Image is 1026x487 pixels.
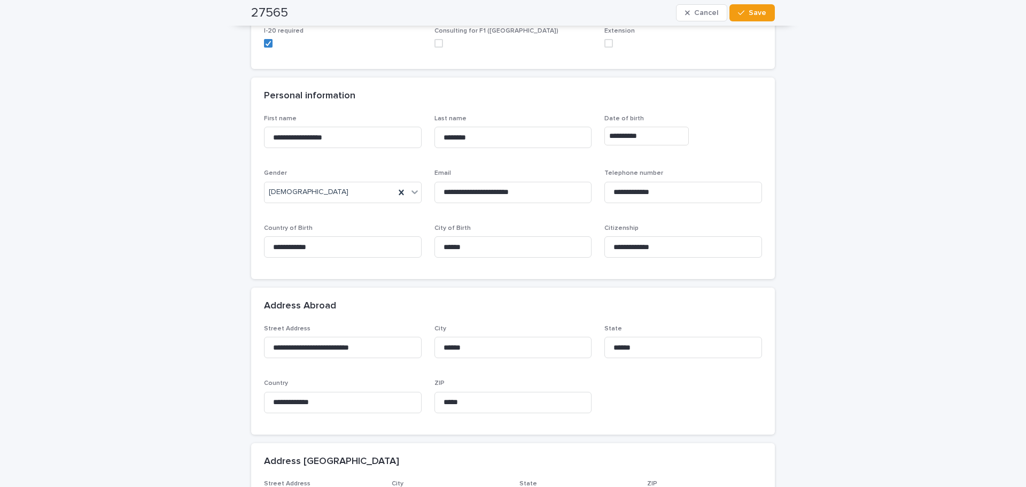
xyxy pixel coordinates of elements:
[519,481,537,487] span: State
[269,187,348,198] span: [DEMOGRAPHIC_DATA]
[264,456,399,468] h2: Address [GEOGRAPHIC_DATA]
[434,115,467,122] span: Last name
[264,170,287,176] span: Gender
[434,28,558,34] span: Consulting for F1 ([GEOGRAPHIC_DATA])
[264,300,336,312] h2: Address Abroad
[434,326,446,332] span: City
[264,481,310,487] span: Street Address
[749,9,766,17] span: Save
[604,326,622,332] span: State
[604,225,639,231] span: Citizenship
[434,225,471,231] span: City of Birth
[604,170,663,176] span: Telephone number
[676,4,727,21] button: Cancel
[264,380,288,386] span: Country
[264,115,297,122] span: First name
[392,481,403,487] span: City
[729,4,775,21] button: Save
[264,326,310,332] span: Street Address
[604,28,635,34] span: Extension
[434,170,451,176] span: Email
[694,9,718,17] span: Cancel
[264,90,355,102] h2: Personal information
[251,5,288,21] h2: 27565
[647,481,657,487] span: ZIP
[264,225,313,231] span: Country of Birth
[434,380,445,386] span: ZIP
[264,28,304,34] span: I-20 required
[604,115,644,122] span: Date of birth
